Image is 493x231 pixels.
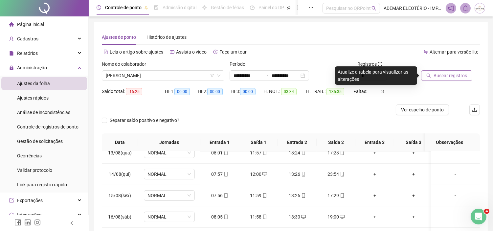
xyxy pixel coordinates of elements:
span: pushpin [144,6,148,10]
span: Cadastros [17,36,38,41]
th: Entrada 1 [200,133,239,151]
div: 13:26 [283,171,311,178]
div: 07:56 [206,192,234,199]
div: + [361,149,389,156]
span: Gestão de férias [211,5,244,10]
span: 14/08(qui) [109,172,131,177]
span: Relatórios [17,51,38,56]
div: 23:54 [322,171,350,178]
button: Ver espelho de ponto [396,104,449,115]
button: Buscar registros [421,70,472,81]
img: 23906 [475,3,485,13]
span: mobile [262,150,267,155]
span: ANDERSON JOSÉ DOS SANTOS [106,71,220,81]
span: user-add [9,36,14,41]
span: swap [423,50,428,54]
div: 11:59 [244,192,273,199]
div: + [361,192,389,199]
span: Validar protocolo [17,168,52,173]
span: Assista o vídeo [176,49,207,55]
span: Admissão digital [163,5,196,10]
span: mobile [339,172,345,176]
span: mobile [262,193,267,198]
span: file [9,51,14,56]
span: Histórico de ajustes [146,35,187,40]
div: Atualize a tabela para visualizar as alterações [335,66,417,85]
span: Faça um tour [219,49,247,55]
span: mobile [223,215,228,219]
span: Controle de registros de ponto [17,124,78,129]
th: Observações [425,133,474,151]
span: 4 [484,209,489,214]
span: desktop [262,172,267,176]
div: HE 2: [198,88,231,95]
div: HE 3: [231,88,263,95]
span: Administração [17,65,47,70]
span: file-text [103,50,108,54]
div: 17:23 [322,149,350,156]
div: - [436,192,475,199]
div: + [399,149,428,156]
div: + [399,171,428,178]
span: 00:00 [240,88,256,95]
span: ellipsis [309,5,313,10]
div: 19:00 [322,213,350,220]
span: Integrações [17,212,41,218]
th: Saída 3 [394,133,433,151]
span: book [297,5,301,10]
div: + [399,213,428,220]
span: 00:00 [207,88,223,95]
span: Link para registro rápido [17,182,67,187]
span: search [426,73,431,78]
div: H. TRAB.: [306,88,353,95]
div: - [436,149,475,156]
span: home [9,22,14,27]
span: Separar saldo positivo e negativo? [107,117,182,124]
span: 15/08(sex) [109,193,131,198]
span: linkedin [24,219,31,226]
div: + [361,213,389,220]
span: 13/08(qua) [108,150,132,155]
span: filter [210,74,214,78]
div: 07:57 [206,171,234,178]
span: info-circle [378,62,382,66]
span: 03:34 [281,88,297,95]
span: Registros [357,60,382,68]
span: file-done [154,5,159,10]
span: Ver espelho de ponto [401,106,444,113]
th: Jornadas [138,133,200,151]
label: Nome do colaborador [102,60,150,68]
span: clock-circle [97,5,101,10]
span: dashboard [250,5,255,10]
span: NORMAL [148,169,191,179]
span: desktop [339,215,345,219]
div: - [436,171,475,178]
span: upload [472,107,477,112]
span: to [264,73,269,78]
span: 16/08(sáb) [108,214,132,219]
span: 3 [381,89,384,94]
span: search [371,6,376,11]
label: Período [230,60,250,68]
span: Ajustes rápidos [17,95,49,101]
div: 11:58 [244,213,273,220]
div: 17:29 [322,192,350,199]
span: ADEMAR ELEOTÉRIO - IMPACTUS EVENTOS-LTDA [384,5,442,12]
span: desktop [301,215,306,219]
div: 11:57 [244,149,273,156]
th: Saída 2 [317,133,355,151]
th: Saída 1 [239,133,278,151]
div: 13:24 [283,149,311,156]
span: mobile [301,193,306,198]
span: Página inicial [17,22,44,27]
span: export [9,198,14,203]
span: mobile [339,150,345,155]
span: instagram [34,219,41,226]
span: Observações [430,139,469,146]
span: mobile [223,193,228,198]
div: + [361,171,389,178]
span: Alternar para versão lite [430,49,478,55]
span: notification [448,5,454,11]
span: Ajustes da folha [17,81,50,86]
span: history [213,50,218,54]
